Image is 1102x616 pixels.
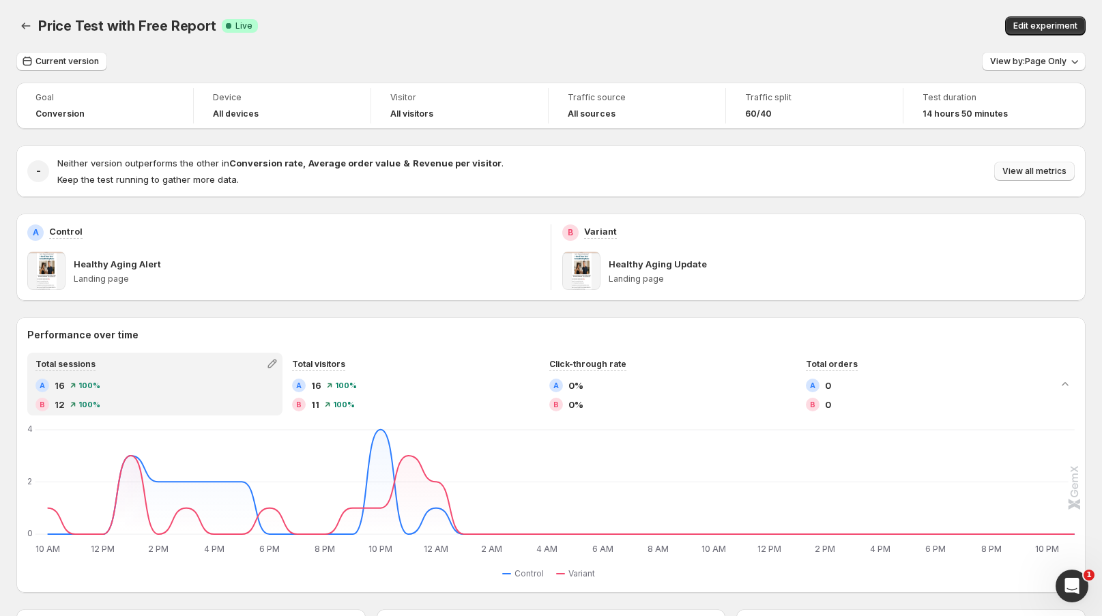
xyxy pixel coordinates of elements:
span: Test duration [923,92,1062,103]
h2: A [296,381,302,390]
text: 6 AM [592,544,613,554]
text: 10 PM [368,544,392,554]
text: 4 PM [870,544,890,554]
span: Variant [568,568,595,579]
span: Click-through rate [549,359,626,369]
img: Healthy Aging Update [562,252,600,290]
h2: - [36,164,41,178]
span: 12 [55,398,65,411]
p: Healthy Aging Update [609,257,707,271]
span: Control [514,568,544,579]
text: 6 PM [925,544,946,554]
span: 60/40 [745,108,772,119]
span: Conversion [35,108,85,119]
text: 8 PM [315,544,335,554]
button: Current version [16,52,107,71]
strong: Conversion rate [229,158,303,168]
h2: A [40,381,45,390]
h2: B [296,400,302,409]
h2: B [568,227,573,238]
text: 6 PM [259,544,280,554]
h2: B [40,400,45,409]
h4: All devices [213,108,259,119]
text: 10 AM [701,544,726,554]
text: 8 PM [981,544,1002,554]
h2: A [553,381,559,390]
h2: A [33,227,39,238]
span: Visitor [390,92,529,103]
text: 12 PM [91,544,115,554]
a: DeviceAll devices [213,91,351,121]
a: Traffic split60/40 [745,91,884,121]
span: 0% [568,398,583,411]
span: Device [213,92,351,103]
p: Landing page [609,274,1075,284]
span: 16 [311,379,321,392]
span: 14 hours 50 minutes [923,108,1008,119]
text: 10 PM [1034,544,1058,554]
button: View all metrics [994,162,1075,181]
strong: Revenue per visitor [413,158,502,168]
a: GoalConversion [35,91,174,121]
text: 2 [27,476,32,486]
a: VisitorAll visitors [390,91,529,121]
strong: , [303,158,306,168]
p: Control [49,224,83,238]
span: Total visitors [292,359,345,369]
span: Total sessions [35,359,96,369]
h2: A [810,381,815,390]
text: 4 AM [536,544,557,554]
h2: B [553,400,559,409]
text: 0 [27,528,33,538]
text: 2 AM [481,544,502,554]
span: 11 [311,398,319,411]
span: View by: Page Only [990,56,1067,67]
text: 10 AM [35,544,60,554]
span: 0 [825,398,831,411]
text: 12 PM [757,544,781,554]
text: 8 AM [648,544,669,554]
p: Variant [584,224,617,238]
span: 100 % [78,381,100,390]
h2: B [810,400,815,409]
span: Traffic source [568,92,706,103]
a: Test duration14 hours 50 minutes [923,91,1062,121]
span: View all metrics [1002,166,1067,177]
span: Keep the test running to gather more data. [57,174,239,185]
p: Healthy Aging Alert [74,257,161,271]
button: Collapse chart [1056,375,1075,394]
span: Goal [35,92,174,103]
span: Edit experiment [1013,20,1077,31]
button: Control [502,566,549,582]
text: 2 PM [148,544,169,554]
span: Live [235,20,252,31]
h2: Performance over time [27,328,1075,342]
span: Price Test with Free Report [38,18,216,34]
a: Traffic sourceAll sources [568,91,706,121]
iframe: Intercom live chat [1056,570,1088,602]
strong: & [403,158,410,168]
span: 100 % [78,400,100,409]
text: 2 PM [815,544,835,554]
text: 12 AM [424,544,448,554]
button: Variant [556,566,600,582]
span: 0 [825,379,831,392]
strong: Average order value [308,158,401,168]
span: 16 [55,379,65,392]
span: Neither version outperforms the other in . [57,158,504,168]
img: Healthy Aging Alert [27,252,66,290]
button: Back [16,16,35,35]
span: Traffic split [745,92,884,103]
span: 100 % [335,381,357,390]
button: View by:Page Only [982,52,1086,71]
text: 4 PM [204,544,224,554]
h4: All sources [568,108,615,119]
span: Current version [35,56,99,67]
h4: All visitors [390,108,433,119]
span: Total orders [806,359,858,369]
button: Edit experiment [1005,16,1086,35]
span: 1 [1084,570,1094,581]
text: 4 [27,424,33,434]
span: 100 % [333,400,355,409]
p: Landing page [74,274,540,284]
